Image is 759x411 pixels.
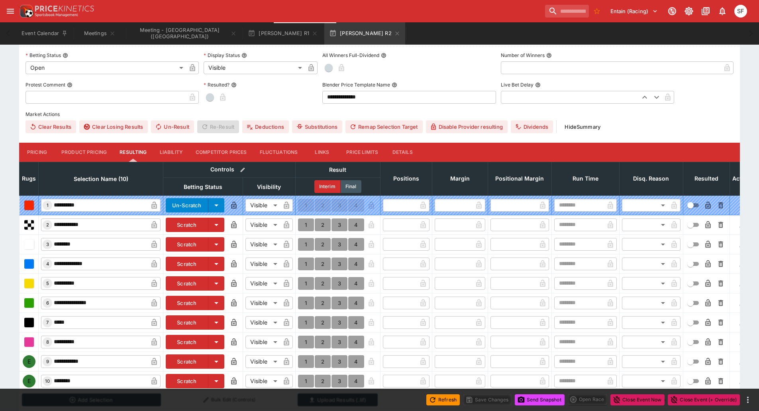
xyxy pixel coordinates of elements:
[331,277,347,290] button: 3
[25,108,734,120] label: Market Actions
[298,316,314,329] button: 1
[204,61,305,74] div: Visible
[245,316,280,329] div: Visible
[345,120,423,133] button: Remap Selection Target
[298,375,314,387] button: 1
[331,258,347,270] button: 3
[166,354,208,369] button: Scratch
[380,162,432,195] th: Positions
[730,162,756,195] th: Actions
[45,339,51,345] span: 8
[45,320,50,325] span: 7
[298,238,314,251] button: 1
[163,162,296,177] th: Controls
[426,120,508,133] button: Disable Provider resulting
[25,52,61,59] p: Betting Status
[322,81,390,88] p: Blender Price Template Name
[315,218,331,231] button: 2
[127,22,241,45] button: Meeting - Addington (NZ)
[298,336,314,348] button: 1
[590,5,603,18] button: No Bookmarks
[245,375,280,387] div: Visible
[501,81,533,88] p: Live Bet Delay
[315,277,331,290] button: 2
[45,359,51,364] span: 9
[535,82,541,88] button: Live Bet Delay
[25,81,65,88] p: Protest Comment
[340,143,384,162] button: Price Limits
[348,238,364,251] button: 4
[298,277,314,290] button: 1
[331,218,347,231] button: 3
[546,53,552,58] button: Number of Winners
[65,174,137,184] span: Selection Name (10)
[292,120,342,133] button: Substitutions
[253,143,304,162] button: Fluctuations
[732,2,749,20] button: Sugaluopea Filipaina
[151,120,194,133] button: Un-Result
[511,120,553,133] button: Dividends
[348,336,364,348] button: 4
[74,22,125,45] button: Meetings
[315,297,331,309] button: 2
[298,258,314,270] button: 1
[715,4,730,18] button: Notifications
[166,335,208,349] button: Scratch
[204,81,229,88] p: Resulted?
[231,82,237,88] button: Resulted?
[683,162,730,195] th: Resulted
[551,162,619,195] th: Run Time
[304,143,340,162] button: Links
[698,4,713,18] button: Documentation
[295,162,380,177] th: Result
[331,238,347,251] button: 3
[241,53,247,58] button: Display Status
[245,277,280,290] div: Visible
[245,199,280,212] div: Visible
[545,5,589,18] input: search
[341,180,361,193] button: Final
[45,203,50,208] span: 1
[245,297,280,309] div: Visible
[166,237,208,252] button: Scratch
[55,143,113,162] button: Product Pricing
[243,22,323,45] button: [PERSON_NAME] R1
[348,316,364,329] button: 4
[743,395,753,405] button: more
[348,355,364,368] button: 4
[734,5,747,18] div: Sugaluopea Filipaina
[315,238,331,251] button: 2
[245,355,280,368] div: Visible
[298,218,314,231] button: 1
[298,297,314,309] button: 1
[189,143,253,162] button: Competitor Prices
[20,162,39,195] th: Rugs
[18,3,33,19] img: PriceKinetics Logo
[426,394,460,405] button: Refresh
[245,218,280,231] div: Visible
[166,374,208,388] button: Scratch
[153,143,189,162] button: Liability
[515,394,565,405] button: Send Snapshot
[315,316,331,329] button: 2
[166,276,208,291] button: Scratch
[204,52,240,59] p: Display Status
[314,180,341,193] button: Interim
[322,52,379,59] p: All Winners Full-Dividend
[610,394,665,405] button: Close Event Now
[35,6,94,12] img: PriceKinetics
[45,242,51,247] span: 3
[606,5,663,18] button: Select Tenant
[501,52,545,59] p: Number of Winners
[17,22,73,45] button: Event Calendar
[348,297,364,309] button: 4
[665,4,679,18] button: Connected to PK
[237,165,248,175] button: Bulk edit
[45,281,51,286] span: 5
[248,182,290,192] span: Visibility
[45,261,51,267] span: 4
[63,53,68,58] button: Betting Status
[245,238,280,251] div: Visible
[348,218,364,231] button: 4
